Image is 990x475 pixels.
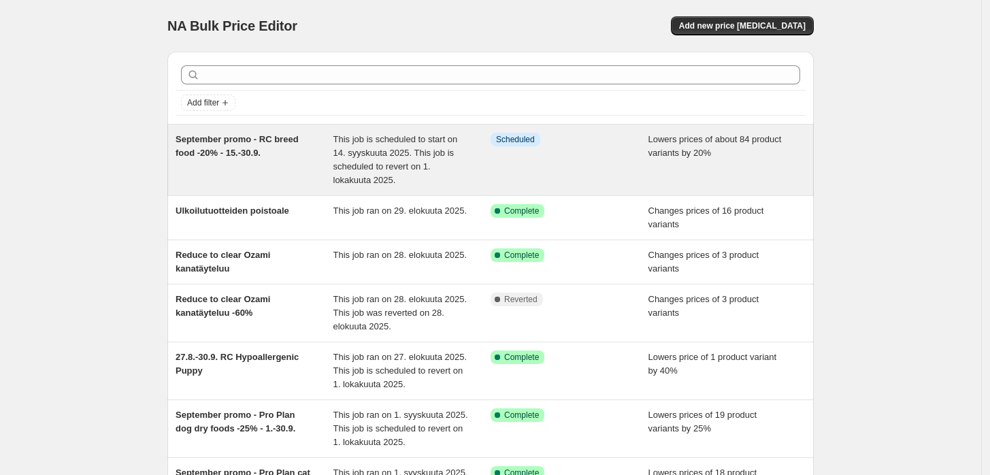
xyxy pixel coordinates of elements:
[504,294,538,305] span: Reverted
[496,134,535,145] span: Scheduled
[648,410,757,433] span: Lowers prices of 19 product variants by 25%
[176,134,299,158] span: September promo - RC breed food -20% - 15.-30.9.
[671,16,814,35] button: Add new price [MEDICAL_DATA]
[504,206,539,216] span: Complete
[679,20,806,31] span: Add new price [MEDICAL_DATA]
[648,352,777,376] span: Lowers price of 1 product variant by 40%
[648,294,759,318] span: Changes prices of 3 product variants
[504,410,539,421] span: Complete
[176,352,299,376] span: 27.8.-30.9. RC Hypoallergenic Puppy
[504,352,539,363] span: Complete
[504,250,539,261] span: Complete
[333,294,467,331] span: This job ran on 28. elokuuta 2025. This job was reverted on 28. elokuuta 2025.
[176,250,270,274] span: Reduce to clear Ozami kanatäyteluu
[333,352,467,389] span: This job ran on 27. elokuuta 2025. This job is scheduled to revert on 1. lokakuuta 2025.
[648,250,759,274] span: Changes prices of 3 product variants
[176,294,270,318] span: Reduce to clear Ozami kanatäyteluu -60%
[176,206,289,216] span: Ulkoilutuotteiden poistoale
[333,250,467,260] span: This job ran on 28. elokuuta 2025.
[187,97,219,108] span: Add filter
[648,134,782,158] span: Lowers prices of about 84 product variants by 20%
[333,134,458,185] span: This job is scheduled to start on 14. syyskuuta 2025. This job is scheduled to revert on 1. lokak...
[333,410,468,447] span: This job ran on 1. syyskuuta 2025. This job is scheduled to revert on 1. lokakuuta 2025.
[167,18,297,33] span: NA Bulk Price Editor
[176,410,295,433] span: September promo - Pro Plan dog dry foods -25% - 1.-30.9.
[333,206,467,216] span: This job ran on 29. elokuuta 2025.
[181,95,235,111] button: Add filter
[648,206,764,229] span: Changes prices of 16 product variants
